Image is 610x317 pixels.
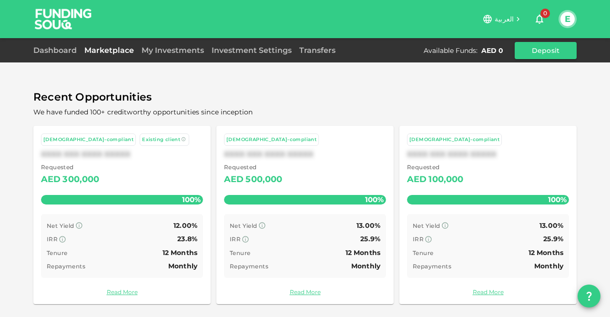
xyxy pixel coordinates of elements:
[543,235,563,243] span: 25.9%
[177,235,197,243] span: 23.8%
[409,136,499,144] div: [DEMOGRAPHIC_DATA]-compliant
[224,287,386,297] a: Read More
[413,222,440,229] span: Net Yield
[428,172,463,187] div: 100,000
[407,150,569,159] div: XXXX XXX XXXX XXXXX
[41,163,100,172] span: Requested
[360,235,380,243] span: 25.9%
[245,172,282,187] div: 500,000
[216,126,394,304] a: [DEMOGRAPHIC_DATA]-compliantXXXX XXX XXXX XXXXX Requested AED500,000100% Net Yield 13.00% IRR 25....
[530,10,549,29] button: 0
[399,126,577,304] a: [DEMOGRAPHIC_DATA]-compliantXXXX XXX XXXX XXXXX Requested AED100,000100% Net Yield 13.00% IRR 25....
[295,46,339,55] a: Transfers
[33,46,81,55] a: Dashboard
[495,15,514,23] span: العربية
[180,193,203,206] span: 100%
[33,126,211,304] a: [DEMOGRAPHIC_DATA]-compliant Existing clientXXXX XXX XXXX XXXXX Requested AED300,000100% Net Yiel...
[41,287,203,297] a: Read More
[578,285,600,307] button: question
[208,46,295,55] a: Investment Settings
[546,193,569,206] span: 100%
[230,235,241,243] span: IRR
[43,136,133,144] div: [DEMOGRAPHIC_DATA]-compliant
[413,263,451,270] span: Repayments
[413,249,433,256] span: Tenure
[62,172,99,187] div: 300,000
[515,42,577,59] button: Deposit
[41,150,203,159] div: XXXX XXX XXXX XXXXX
[81,46,138,55] a: Marketplace
[346,248,380,257] span: 12 Months
[33,88,577,107] span: Recent Opportunities
[142,136,180,143] span: Existing client
[424,46,478,55] div: Available Funds :
[540,9,550,18] span: 0
[224,163,283,172] span: Requested
[534,262,563,270] span: Monthly
[539,221,563,230] span: 13.00%
[481,46,503,55] div: AED 0
[226,136,316,144] div: [DEMOGRAPHIC_DATA]-compliant
[407,163,464,172] span: Requested
[230,222,257,229] span: Net Yield
[168,262,197,270] span: Monthly
[407,172,427,187] div: AED
[230,263,268,270] span: Repayments
[529,248,563,257] span: 12 Months
[560,12,575,26] button: E
[138,46,208,55] a: My Investments
[407,287,569,297] a: Read More
[47,235,58,243] span: IRR
[33,108,253,116] span: We have funded 100+ creditworthy opportunities since inception
[351,262,380,270] span: Monthly
[356,221,380,230] span: 13.00%
[41,172,61,187] div: AED
[224,150,386,159] div: XXXX XXX XXXX XXXXX
[47,263,85,270] span: Repayments
[163,248,197,257] span: 12 Months
[173,221,197,230] span: 12.00%
[363,193,386,206] span: 100%
[224,172,244,187] div: AED
[47,222,74,229] span: Net Yield
[47,249,67,256] span: Tenure
[413,235,424,243] span: IRR
[230,249,250,256] span: Tenure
